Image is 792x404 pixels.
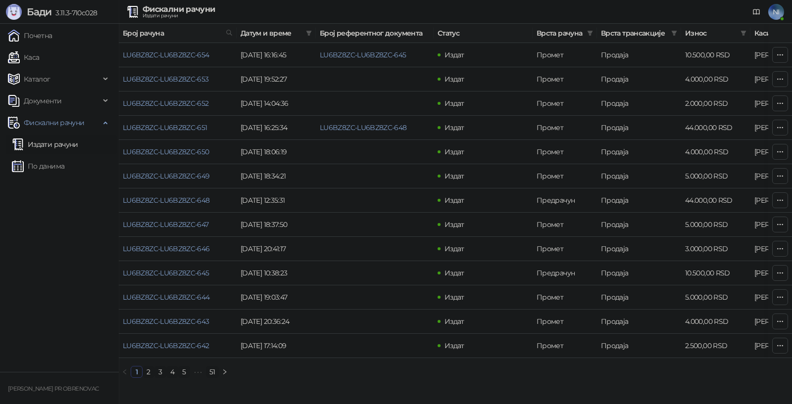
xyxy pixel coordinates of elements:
[533,91,597,116] td: Промет
[681,188,750,213] td: 44.000,00 RSD
[601,28,667,39] span: Врста трансакције
[739,26,748,41] span: filter
[24,113,84,133] span: Фискални рачуни
[681,334,750,358] td: 2.500,00 RSD
[597,24,681,43] th: Врста трансакције
[119,285,237,310] td: LU6BZ8ZC-LU6BZ8ZC-644
[533,140,597,164] td: Промет
[445,220,464,229] span: Издат
[24,91,61,111] span: Документи
[143,5,215,13] div: Фискални рачуни
[166,366,178,378] li: 4
[123,269,209,277] a: LU6BZ8ZC-LU6BZ8ZC-645
[304,26,314,41] span: filter
[597,261,681,285] td: Продаја
[445,293,464,302] span: Издат
[434,24,533,43] th: Статус
[597,213,681,237] td: Продаја
[237,188,316,213] td: [DATE] 12:35:31
[123,99,209,108] a: LU6BZ8ZC-LU6BZ8ZC-652
[533,24,597,43] th: Врста рачуна
[320,123,407,132] a: LU6BZ8ZC-LU6BZ8ZC-648
[237,310,316,334] td: [DATE] 20:36:24
[597,140,681,164] td: Продаја
[119,140,237,164] td: LU6BZ8ZC-LU6BZ8ZC-650
[237,213,316,237] td: [DATE] 18:37:50
[681,213,750,237] td: 5.000,00 RSD
[533,237,597,261] td: Промет
[119,188,237,213] td: LU6BZ8ZC-LU6BZ8ZC-648
[681,310,750,334] td: 4.000,00 RSD
[445,244,464,253] span: Издат
[669,26,679,41] span: filter
[445,341,464,350] span: Издат
[533,67,597,91] td: Промет
[237,261,316,285] td: [DATE] 10:38:23
[119,91,237,116] td: LU6BZ8ZC-LU6BZ8ZC-652
[27,6,51,18] span: Бади
[587,30,593,36] span: filter
[597,67,681,91] td: Продаја
[179,366,190,377] a: 5
[320,50,406,59] a: LU6BZ8ZC-LU6BZ8ZC-645
[155,366,166,377] a: 3
[237,285,316,310] td: [DATE] 19:03:47
[445,317,464,326] span: Издат
[190,366,206,378] li: Следећих 5 Страна
[237,116,316,140] td: [DATE] 16:25:34
[306,30,312,36] span: filter
[445,123,464,132] span: Издат
[119,366,131,378] li: Претходна страна
[8,26,52,45] a: Почетна
[685,28,737,39] span: Износ
[237,237,316,261] td: [DATE] 20:41:17
[597,116,681,140] td: Продаја
[123,147,209,156] a: LU6BZ8ZC-LU6BZ8ZC-650
[119,116,237,140] td: LU6BZ8ZC-LU6BZ8ZC-651
[119,164,237,188] td: LU6BZ8ZC-LU6BZ8ZC-649
[597,91,681,116] td: Продаја
[681,261,750,285] td: 10.500,00 RSD
[119,43,237,67] td: LU6BZ8ZC-LU6BZ8ZC-654
[741,30,746,36] span: filter
[123,75,209,84] a: LU6BZ8ZC-LU6BZ8ZC-653
[206,366,218,377] a: 51
[143,366,154,377] a: 2
[316,24,434,43] th: Број референтног документа
[167,366,178,377] a: 4
[533,188,597,213] td: Предрачун
[445,172,464,180] span: Издат
[681,164,750,188] td: 5.000,00 RSD
[445,99,464,108] span: Издат
[143,366,154,378] li: 2
[597,310,681,334] td: Продаја
[123,172,210,180] a: LU6BZ8ZC-LU6BZ8ZC-649
[533,116,597,140] td: Промет
[8,47,39,67] a: Каса
[123,341,209,350] a: LU6BZ8ZC-LU6BZ8ZC-642
[445,50,464,59] span: Издат
[123,244,210,253] a: LU6BZ8ZC-LU6BZ8ZC-646
[597,334,681,358] td: Продаја
[123,293,210,302] a: LU6BZ8ZC-LU6BZ8ZC-644
[119,310,237,334] td: LU6BZ8ZC-LU6BZ8ZC-643
[681,285,750,310] td: 5.000,00 RSD
[119,261,237,285] td: LU6BZ8ZC-LU6BZ8ZC-645
[537,28,583,39] span: Врста рачуна
[533,213,597,237] td: Промет
[123,196,210,205] a: LU6BZ8ZC-LU6BZ8ZC-648
[131,366,142,377] a: 1
[671,30,677,36] span: filter
[131,366,143,378] li: 1
[154,366,166,378] li: 3
[119,24,237,43] th: Број рачуна
[12,156,64,176] a: По данима
[681,43,750,67] td: 10.500,00 RSD
[237,140,316,164] td: [DATE] 18:06:19
[533,164,597,188] td: Промет
[143,13,215,18] div: Издати рачуни
[748,4,764,20] a: Документација
[237,164,316,188] td: [DATE] 18:34:21
[533,261,597,285] td: Предрачун
[24,69,50,89] span: Каталог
